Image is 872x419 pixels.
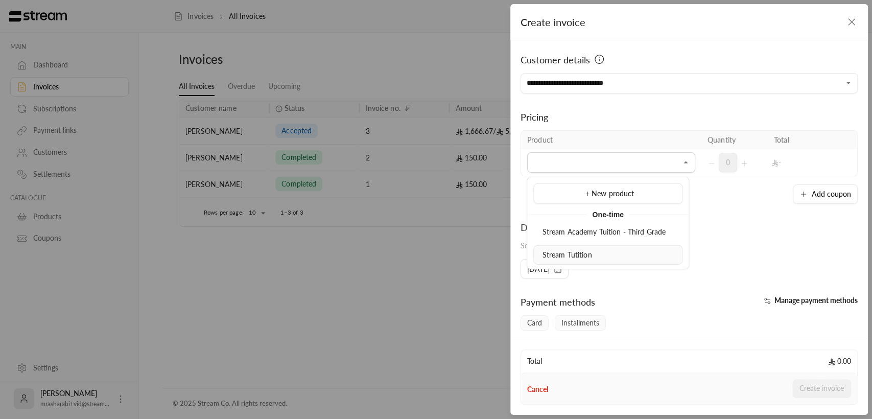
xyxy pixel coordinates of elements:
th: Total [768,131,834,149]
div: Pricing [521,110,858,124]
th: Product [521,131,701,149]
div: Due date [521,220,622,235]
span: Installments [555,315,606,331]
span: One-time [587,208,629,221]
span: Customer details [521,53,590,67]
span: Stream Tutition [543,250,592,259]
button: Open [842,77,855,89]
button: Close [680,156,692,169]
span: 0 [719,153,737,172]
span: Card [521,315,549,331]
span: Select the day the invoice is due [521,241,622,250]
span: Create invoice [521,16,585,28]
td: - [768,149,834,176]
button: Cancel [527,384,548,394]
span: [DATE] [527,264,550,274]
button: Add coupon [793,184,858,204]
span: Stream Academy Tuition - Third Grade [543,227,666,236]
span: 0.00 [828,356,851,366]
th: Quantity [701,131,768,149]
span: Payment methods [521,296,595,308]
span: Manage payment methods [774,296,858,305]
span: + New product [585,189,634,198]
table: Selected Products [521,130,858,176]
span: Total [527,356,542,366]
